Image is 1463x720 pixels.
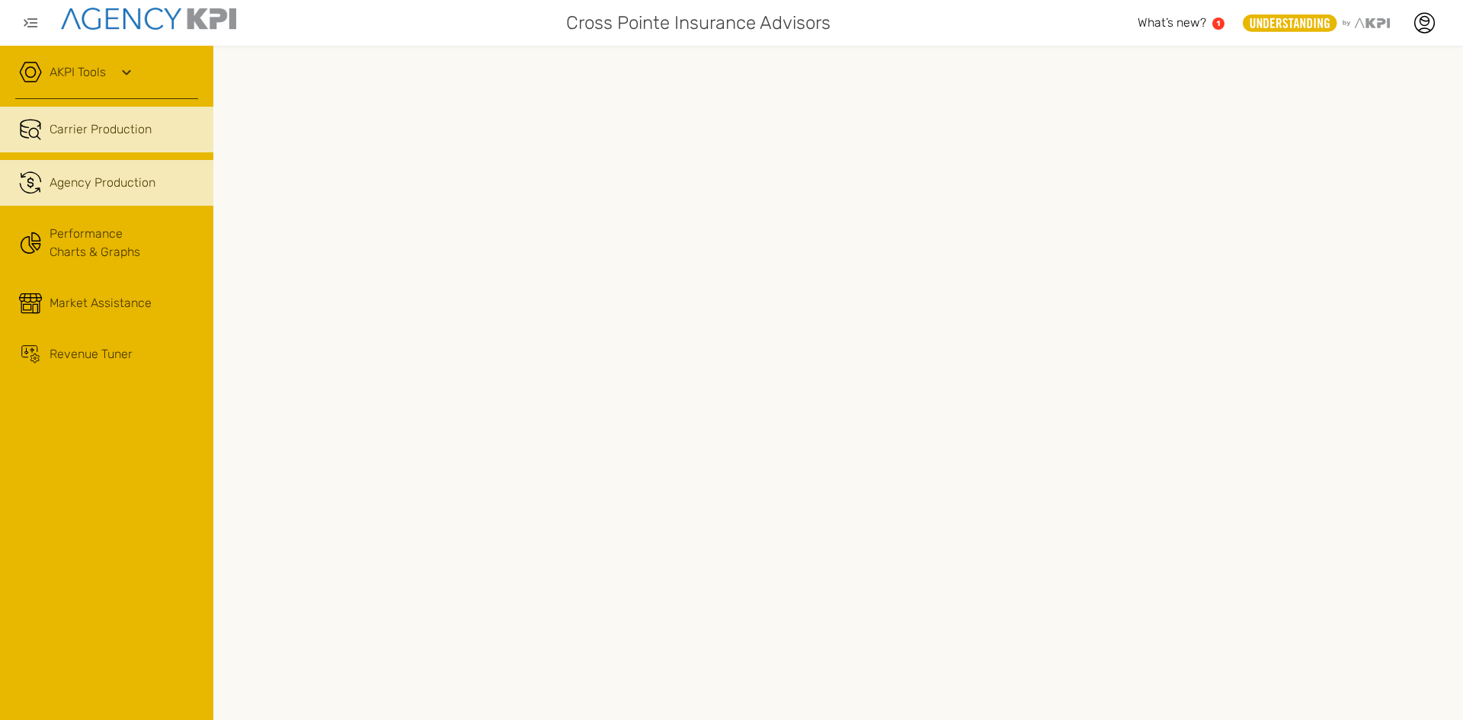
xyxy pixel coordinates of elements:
[1138,15,1206,30] span: What’s new?
[566,9,831,37] span: Cross Pointe Insurance Advisors
[61,8,236,30] img: agencykpi-logo-550x69-2d9e3fa8.png
[50,120,152,139] span: Carrier Production
[50,174,155,192] span: Agency Production
[50,294,152,312] span: Market Assistance
[50,63,106,82] a: AKPI Tools
[1212,18,1225,30] a: 1
[50,345,133,363] span: Revenue Tuner
[1217,19,1221,27] text: 1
